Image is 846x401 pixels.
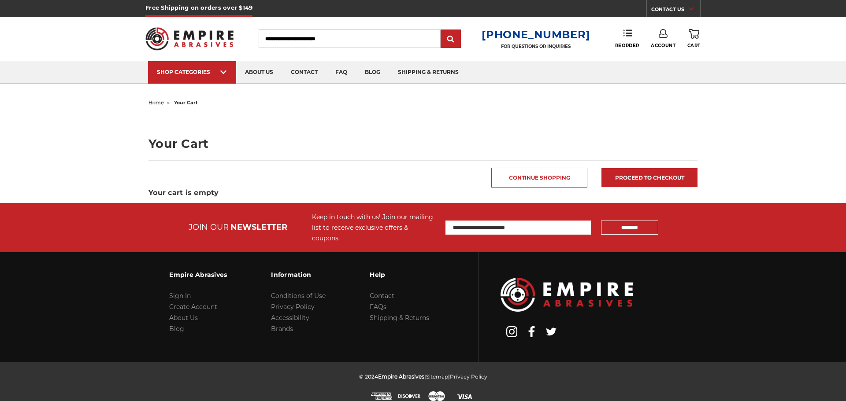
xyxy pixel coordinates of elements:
[169,314,198,322] a: About Us
[271,314,309,322] a: Accessibility
[442,30,460,48] input: Submit
[189,222,229,232] span: JOIN OUR
[491,168,587,188] a: Continue Shopping
[687,29,701,48] a: Cart
[378,373,424,380] span: Empire Abrasives
[327,61,356,84] a: faq
[148,99,164,106] a: home
[687,43,701,48] span: Cart
[482,28,590,41] a: [PHONE_NUMBER]
[370,303,386,311] a: FAQs
[356,61,389,84] a: blog
[615,43,639,48] span: Reorder
[271,292,326,300] a: Conditions of Use
[157,69,227,75] div: SHOP CATEGORIES
[359,371,487,382] p: © 2024 | |
[169,325,184,333] a: Blog
[370,292,394,300] a: Contact
[501,278,633,312] img: Empire Abrasives Logo Image
[169,303,217,311] a: Create Account
[271,265,326,284] h3: Information
[312,212,437,243] div: Keep in touch with us! Join our mailing list to receive exclusive offers & coupons.
[169,265,227,284] h3: Empire Abrasives
[615,29,639,48] a: Reorder
[148,138,698,150] h1: Your Cart
[271,325,293,333] a: Brands
[169,292,191,300] a: Sign In
[426,373,448,380] a: Sitemap
[145,22,234,56] img: Empire Abrasives
[236,61,282,84] a: about us
[389,61,468,84] a: shipping & returns
[370,314,429,322] a: Shipping & Returns
[450,373,487,380] a: Privacy Policy
[271,303,315,311] a: Privacy Policy
[601,168,698,187] a: Proceed to checkout
[174,99,198,106] span: your cart
[230,222,287,232] span: NEWSLETTER
[370,265,429,284] h3: Help
[148,188,698,198] h3: Your cart is empty
[282,61,327,84] a: contact
[651,4,700,17] a: CONTACT US
[482,44,590,49] p: FOR QUESTIONS OR INQUIRIES
[651,43,675,48] span: Account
